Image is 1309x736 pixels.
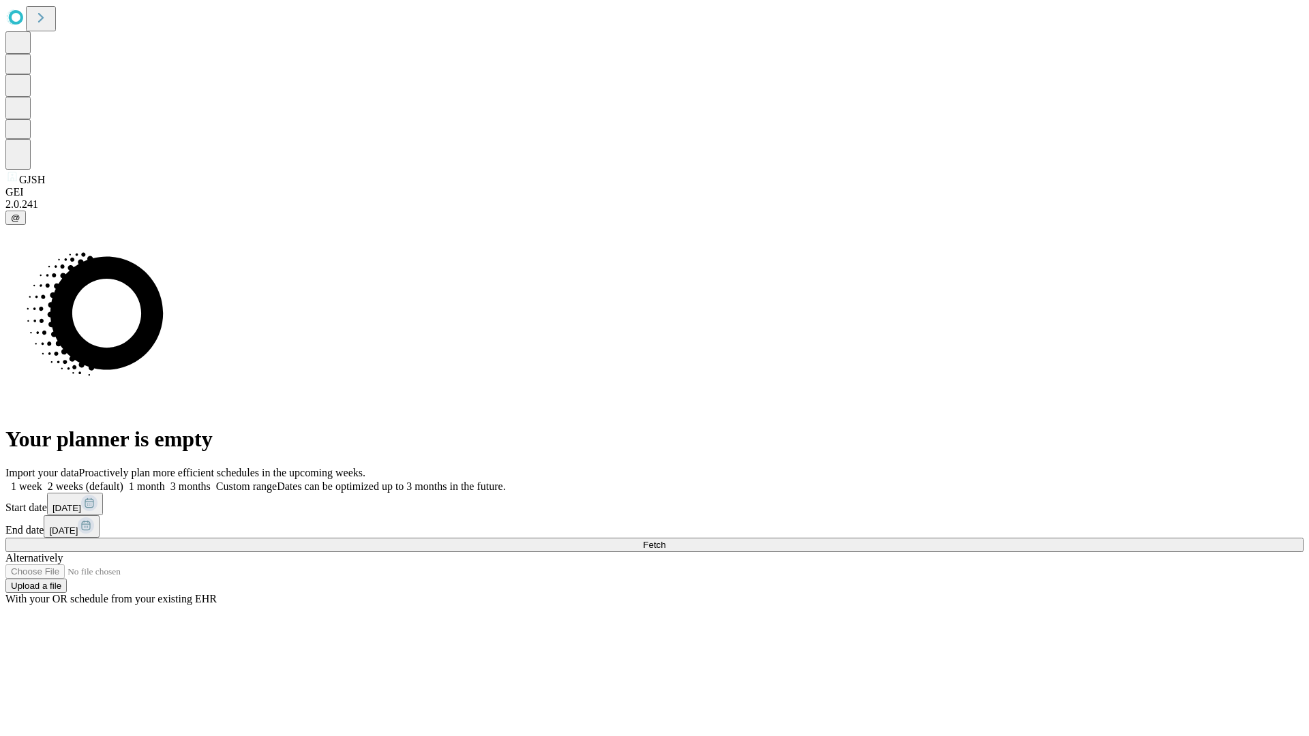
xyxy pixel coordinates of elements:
span: Import your data [5,467,79,478]
span: 1 month [129,480,165,492]
div: End date [5,515,1304,538]
span: Proactively plan more efficient schedules in the upcoming weeks. [79,467,365,478]
div: GEI [5,186,1304,198]
span: 1 week [11,480,42,492]
span: [DATE] [49,525,78,536]
div: 2.0.241 [5,198,1304,211]
span: [DATE] [52,503,81,513]
button: [DATE] [47,493,103,515]
span: GJSH [19,174,45,185]
span: Dates can be optimized up to 3 months in the future. [277,480,505,492]
span: Fetch [643,540,665,550]
h1: Your planner is empty [5,427,1304,452]
span: Custom range [216,480,277,492]
span: Alternatively [5,552,63,564]
span: 3 months [170,480,211,492]
span: @ [11,213,20,223]
span: 2 weeks (default) [48,480,123,492]
span: With your OR schedule from your existing EHR [5,593,217,604]
button: [DATE] [44,515,100,538]
button: @ [5,211,26,225]
button: Fetch [5,538,1304,552]
div: Start date [5,493,1304,515]
button: Upload a file [5,579,67,593]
